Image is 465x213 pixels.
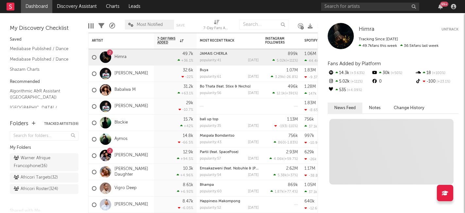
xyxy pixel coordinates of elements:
[200,52,227,56] a: JAMAIS CHERLA
[14,185,58,193] div: Africori Roster ( 324 )
[200,68,259,72] div: Buya
[441,26,458,33] button: Untrack
[286,141,297,145] span: -1.83 %
[176,24,185,27] button: Save
[200,118,259,121] div: ball up top
[14,154,60,170] div: Warner Afrique Francophone ( 16 )
[10,144,78,152] div: My Folders
[114,166,151,178] a: [PERSON_NAME] Daughter
[288,52,298,56] div: 899k
[248,91,259,95] div: [DATE]
[275,190,284,194] span: 1.87k
[349,71,365,75] span: +3.63 %
[304,141,319,145] div: -10.9k
[328,61,381,66] span: Fans Added by Platform
[274,124,298,128] div: ( )
[182,199,193,203] div: 8.47k
[10,45,72,52] a: Mediabase Published / Dance
[285,75,297,79] span: -26.8 %
[270,189,298,194] div: ( )
[182,52,193,56] div: 49.7k
[200,52,259,56] div: JAMAIS CHERLA
[265,37,288,45] div: Instagram Followers
[287,125,297,128] span: -110 %
[359,26,374,33] a: Himra
[200,134,234,138] a: Maspala Bomdantso
[328,86,371,94] div: 535
[200,183,214,187] a: Bhampa
[271,75,298,79] div: ( )
[304,39,353,43] div: Spotify Monthly Listeners
[304,52,316,56] div: 1.06M
[177,173,193,177] div: +4.96 %
[114,120,128,126] a: Blxckie
[200,75,221,79] div: popularity: 61
[278,174,287,177] span: 5.38k
[288,85,298,89] div: 496k
[200,85,250,88] a: Bo Thata (feat. Stixx & Nvcho)
[287,117,298,122] div: 1.13M
[304,134,314,138] div: 997k
[288,134,298,138] div: 756k
[178,140,193,145] div: -66.5 %
[10,66,72,73] a: Shazam Charts
[286,92,297,95] span: +391 %
[304,124,317,128] div: 37.1k
[248,206,259,210] div: [DATE]
[178,58,193,63] div: +36.1 %
[114,202,148,207] a: [PERSON_NAME]
[183,68,193,72] div: 32.6k
[287,59,297,63] span: +111 %
[10,56,72,63] a: Mediabase Published / Dance
[304,199,315,203] div: 640k
[274,140,298,145] div: ( )
[114,54,127,60] a: Himra
[44,122,78,126] button: Tracked Artists(59)
[390,71,402,75] span: +50 %
[10,153,78,171] a: Warner Afrique Francophone(16)
[359,27,374,32] span: Himra
[286,166,298,171] div: 2.62M
[177,157,193,161] div: +94.5 %
[440,2,448,7] div: 99 +
[200,173,221,177] div: popularity: 54
[248,124,259,128] div: [DATE]
[200,59,221,62] div: popularity: 41
[114,153,148,158] a: [PERSON_NAME]
[272,91,298,95] div: ( )
[183,150,193,154] div: 12.9k
[304,150,314,154] div: 629k
[277,59,286,63] span: 5.02k
[278,141,285,145] span: 860
[200,141,221,144] div: popularity: 43
[248,157,259,161] div: [DATE]
[288,174,297,177] span: +37 %
[321,3,419,11] input: Search for artists
[304,101,316,105] div: 1.83M
[304,206,319,210] div: -12.6k
[431,71,445,75] span: +100 %
[359,44,439,48] span: 36.5k fans last week
[10,120,28,128] div: Folders
[359,37,398,41] span: Tracking Since: [DATE]
[288,183,298,187] div: 869k
[371,69,415,77] div: 30k
[200,206,221,210] div: popularity: 52
[277,92,285,95] span: 12.1k
[284,157,297,161] span: +59.7 %
[10,87,72,101] a: Algorithmic A&R Assistant ([GEOGRAPHIC_DATA])
[200,150,259,154] div: Partii (feat. SpacePose)
[286,68,298,72] div: 1.07M
[178,91,193,95] div: +63.1 %
[328,69,371,77] div: 14.3k
[304,85,316,89] div: 1.28M
[200,124,221,128] div: popularity: 35
[269,157,298,161] div: ( )
[415,77,458,86] div: -100
[273,173,298,177] div: ( )
[200,39,249,43] div: Most Recent Track
[200,200,259,203] div: Happiness Makompong
[203,16,230,35] div: 7-Day Fans Added (7-Day Fans Added)
[438,4,443,9] button: 99+
[200,157,221,161] div: popularity: 57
